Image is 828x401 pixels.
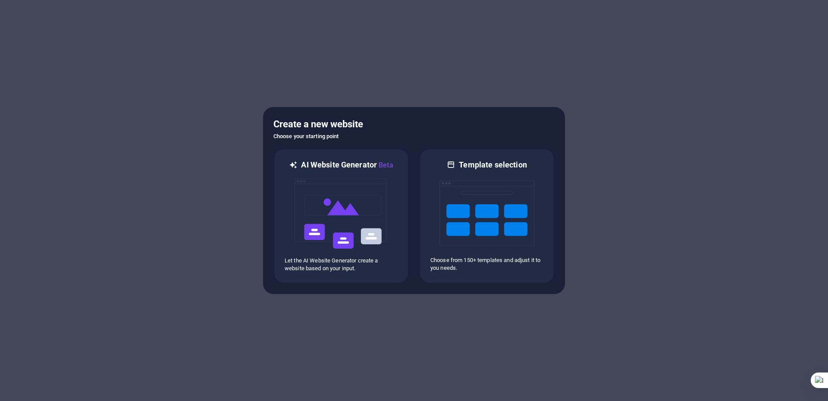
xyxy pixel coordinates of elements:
[430,256,543,272] p: Choose from 150+ templates and adjust it to you needs.
[459,160,527,170] h6: Template selection
[301,160,393,171] h6: AI Website Generator
[294,171,389,257] img: ai
[285,257,398,272] p: Let the AI Website Generator create a website based on your input.
[377,161,393,169] span: Beta
[273,117,555,131] h5: Create a new website
[419,148,555,284] div: Template selectionChoose from 150+ templates and adjust it to you needs.
[273,131,555,142] h6: Choose your starting point
[273,148,409,284] div: AI Website GeneratorBetaaiLet the AI Website Generator create a website based on your input.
